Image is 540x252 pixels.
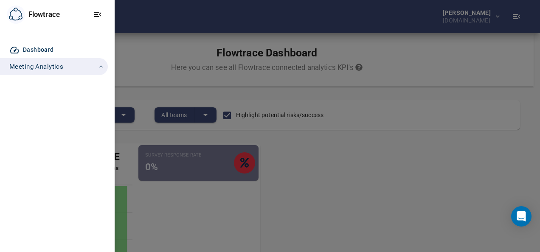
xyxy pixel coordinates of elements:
div: Flowtrace Analytics [7,6,60,24]
div: Flowtrace [25,10,60,20]
div: Dashboard [23,45,54,55]
button: Flowtrace Analytics [7,6,25,24]
span: Meeting Analytics [9,61,63,72]
div: Open Intercom Messenger [511,206,532,227]
img: Flowtrace Analytics [9,8,22,21]
button: Toggle Sidebar [87,4,108,25]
